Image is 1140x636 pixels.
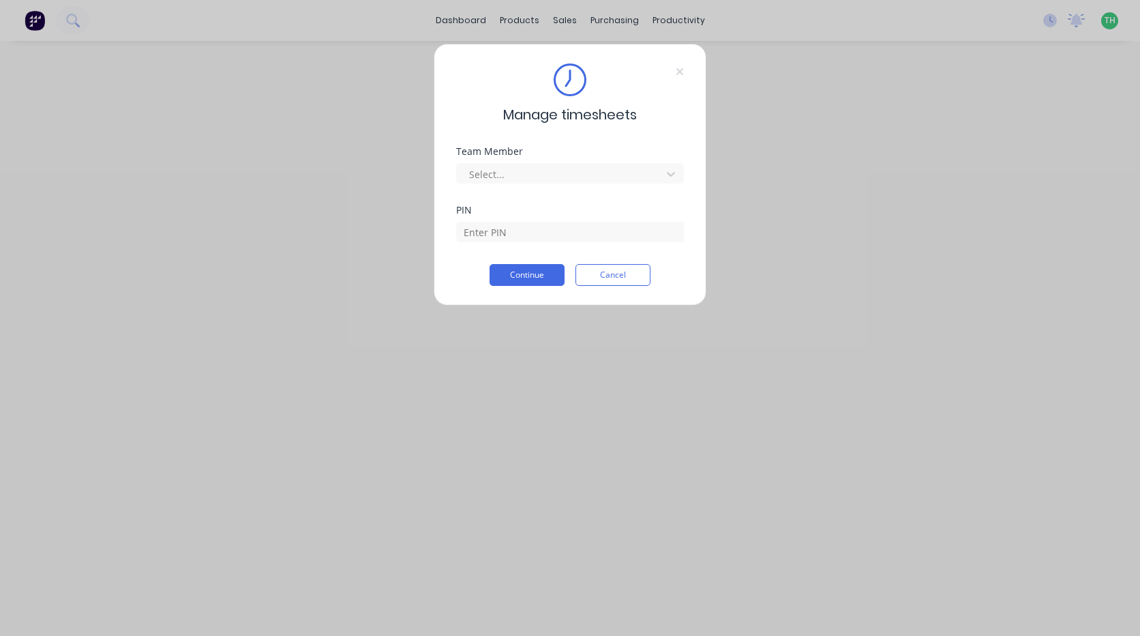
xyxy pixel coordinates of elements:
[503,104,637,125] span: Manage timesheets
[575,264,650,286] button: Cancel
[456,147,684,156] div: Team Member
[456,205,684,215] div: PIN
[490,264,565,286] button: Continue
[456,222,684,242] input: Enter PIN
